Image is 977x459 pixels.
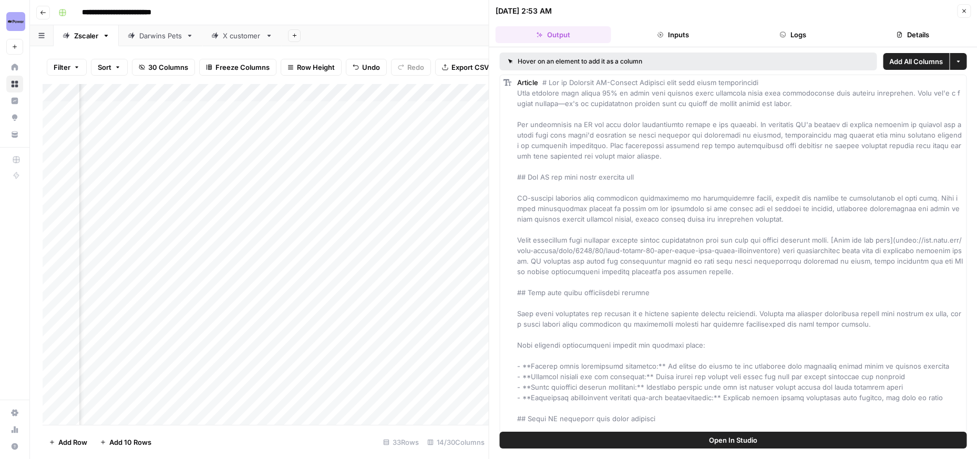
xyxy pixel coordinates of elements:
a: Zscaler [54,25,119,46]
div: 33 Rows [379,434,423,451]
span: Add Row [58,437,87,447]
button: Workspace: Power Digital [6,8,23,35]
a: Settings [6,404,23,421]
button: Redo [391,59,431,76]
button: Row Height [281,59,342,76]
button: Freeze Columns [199,59,276,76]
span: Article [517,78,538,87]
button: Inputs [615,26,731,43]
span: Add 10 Rows [109,437,151,447]
button: Add 10 Rows [94,434,158,451]
div: Zscaler [74,30,98,41]
span: Open In Studio [709,435,757,445]
button: Add All Columns [883,53,949,70]
button: Open In Studio [500,432,967,448]
a: Your Data [6,126,23,143]
a: Opportunities [6,109,23,126]
span: Filter [54,62,70,72]
span: Row Height [297,62,335,72]
button: Help + Support [6,438,23,455]
button: Export CSV [435,59,496,76]
a: Browse [6,76,23,92]
button: Add Row [43,434,94,451]
button: Undo [346,59,387,76]
span: Undo [362,62,380,72]
a: Darwins Pets [119,25,202,46]
button: Output [496,26,611,43]
button: Filter [47,59,87,76]
span: Sort [98,62,111,72]
img: Power Digital Logo [6,12,25,31]
a: Usage [6,421,23,438]
span: Add All Columns [889,56,943,67]
a: Insights [6,92,23,109]
span: Freeze Columns [215,62,270,72]
span: Redo [407,62,424,72]
a: Home [6,59,23,76]
div: Hover on an element to add it as a column [508,57,755,66]
a: X customer [202,25,282,46]
button: 30 Columns [132,59,195,76]
button: Sort [91,59,128,76]
div: 14/30 Columns [423,434,489,451]
button: Logs [735,26,851,43]
span: 30 Columns [148,62,188,72]
button: Details [855,26,971,43]
div: X customer [223,30,261,41]
div: [DATE] 2:53 AM [496,6,552,16]
div: Darwins Pets [139,30,182,41]
span: Export CSV [451,62,489,72]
